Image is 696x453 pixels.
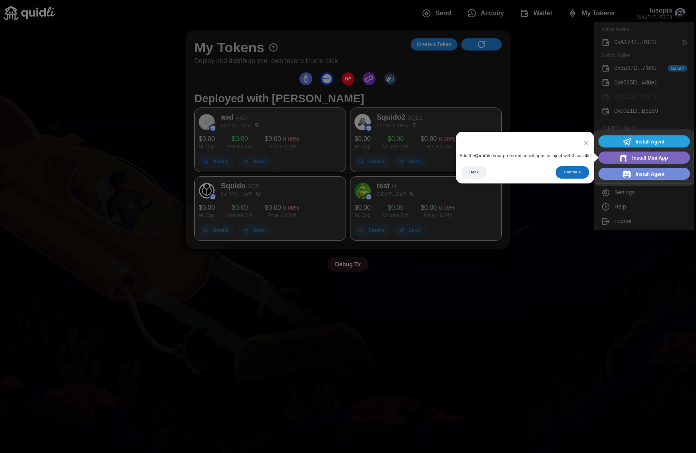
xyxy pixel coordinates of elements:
button: Back [461,166,487,179]
a: Add to #7289da [598,168,690,180]
button: Continue [556,166,589,179]
a: Add to #7c65c1 [598,152,690,164]
span: Install Agent [636,137,665,147]
button: Close Tour [584,137,589,150]
strong: Quidli [475,153,488,158]
div: Add the to your preferred social apps to inject web3 socialfi. [456,150,594,162]
span: Install Mini App [632,153,668,163]
span: × [584,137,589,148]
a: Add to #24A1DE [598,135,690,147]
span: Install Agent [636,169,665,179]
